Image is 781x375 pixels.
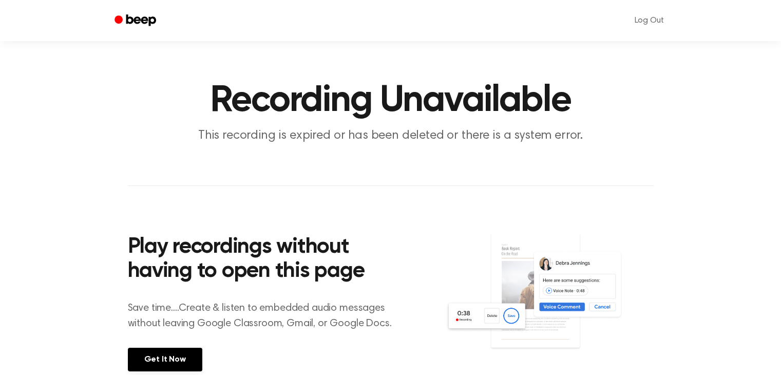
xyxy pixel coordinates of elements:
[107,11,165,31] a: Beep
[128,301,405,331] p: Save time....Create & listen to embedded audio messages without leaving Google Classroom, Gmail, ...
[445,232,653,370] img: Voice Comments on Docs and Recording Widget
[128,235,405,284] h2: Play recordings without having to open this page
[194,127,588,144] p: This recording is expired or has been deleted or there is a system error.
[128,82,654,119] h1: Recording Unavailable
[624,8,674,33] a: Log Out
[128,348,202,371] a: Get It Now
